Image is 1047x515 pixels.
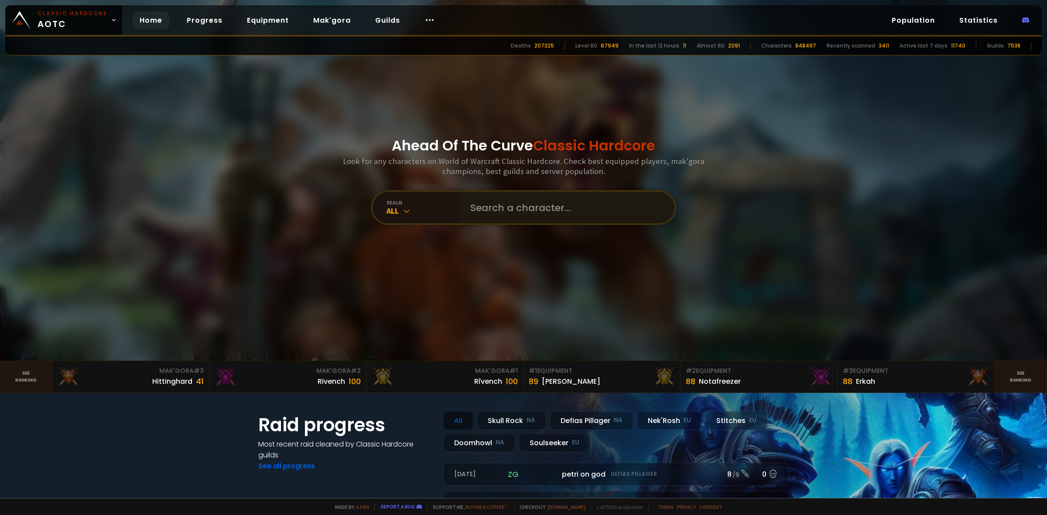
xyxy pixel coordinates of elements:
div: 88 [686,375,695,387]
div: Equipment [529,366,675,375]
div: Mak'Gora [58,366,204,375]
div: realm [387,199,460,206]
a: Buy me a coffee [465,504,509,510]
span: Checkout [514,504,585,510]
a: Mak'gora [306,11,358,29]
a: Statistics [952,11,1005,29]
a: #2Equipment88Notafreezer [681,361,838,392]
a: Seeranking [995,361,1047,392]
div: 67949 [601,42,619,50]
a: a fan [356,504,369,510]
div: Skull Rock [477,411,546,430]
span: v. d752d5 - production [591,504,643,510]
h3: Look for any characters on World of Warcraft Classic Hardcore. Check best equipped players, mak'g... [339,156,708,176]
span: # 2 [351,366,361,375]
div: Nek'Rosh [637,411,702,430]
div: Mak'Gora [372,366,518,375]
div: Level 60 [575,42,597,50]
div: Recently scanned [827,42,875,50]
div: Hittinghard [152,376,192,387]
div: 3411 [879,42,889,50]
div: Active last 7 days [900,42,948,50]
a: Population [885,11,942,29]
div: 88 [843,375,852,387]
a: Guilds [368,11,407,29]
small: EU [572,438,579,447]
a: Equipment [240,11,296,29]
span: Support me, [427,504,509,510]
span: # 1 [529,366,537,375]
div: 2091 [728,42,740,50]
small: NA [496,438,504,447]
small: EU [749,416,756,425]
h4: Most recent raid cleaned by Classic Hardcore guilds [258,439,433,460]
h1: Raid progress [258,411,433,439]
a: See all progress [258,461,315,471]
a: Terms [657,504,674,510]
div: 11740 [951,42,965,50]
div: Characters [761,42,792,50]
span: # 3 [194,366,204,375]
div: Equipment [686,366,832,375]
small: NA [527,416,535,425]
span: # 1 [510,366,518,375]
div: All [443,411,473,430]
a: #1Equipment89[PERSON_NAME] [523,361,681,392]
div: Stitches [705,411,767,430]
div: Doomhowl [443,433,515,452]
div: In the last 12 hours [629,42,679,50]
div: Mak'Gora [215,366,361,375]
a: Privacy [677,504,696,510]
div: Rivench [318,376,345,387]
input: Search a character... [465,192,664,223]
div: Notafreezer [699,376,741,387]
div: Rîvench [474,376,502,387]
span: # 3 [843,366,853,375]
div: 100 [506,375,518,387]
div: Equipment [843,366,989,375]
span: # 2 [686,366,696,375]
h1: Ahead Of The Curve [392,135,655,156]
div: 41 [196,375,204,387]
div: Soulseeker [519,433,590,452]
div: All [387,206,460,216]
span: Made by [330,504,369,510]
div: Deaths [511,42,531,50]
a: [DOMAIN_NAME] [547,504,585,510]
small: NA [614,416,623,425]
div: [PERSON_NAME] [542,376,600,387]
span: Classic Hardcore [533,136,655,155]
span: AOTC [38,10,107,31]
a: Classic HardcoreAOTC [5,5,122,35]
a: [DATE]zgpetri on godDefias Pillager8 /90 [443,463,789,486]
div: Erkah [856,376,875,387]
div: 848497 [795,42,816,50]
a: Report a bug [381,503,415,510]
div: Defias Pillager [550,411,633,430]
a: Progress [180,11,229,29]
a: [DATE]roaqpetri on godDefias Pillager5 /60 [443,491,789,514]
div: Almost 60 [697,42,725,50]
a: Mak'Gora#3Hittinghard41 [52,361,209,392]
div: 207325 [534,42,554,50]
a: #3Equipment88Erkah [838,361,995,392]
div: 89 [529,375,538,387]
div: Guilds [987,42,1004,50]
small: EU [684,416,691,425]
a: Mak'Gora#2Rivench100 [209,361,366,392]
div: 11 [683,42,686,50]
a: Mak'Gora#1Rîvench100 [366,361,523,392]
a: Home [133,11,169,29]
small: Classic Hardcore [38,10,107,17]
div: 7538 [1007,42,1020,50]
a: Consent [699,504,722,510]
div: 100 [349,375,361,387]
